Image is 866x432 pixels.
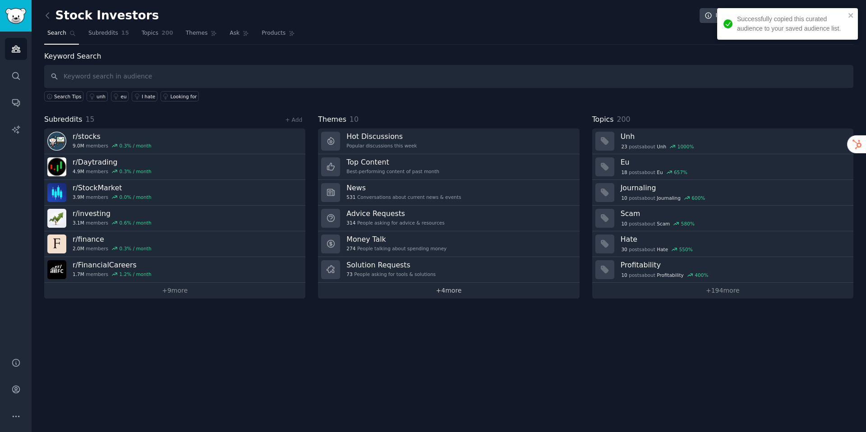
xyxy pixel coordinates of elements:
span: Search [47,29,66,37]
div: eu [121,93,127,100]
div: 0.3 % / month [120,142,152,149]
span: Hate [657,246,668,253]
a: unh [87,91,107,101]
span: Subreddits [44,114,83,125]
div: 0.0 % / month [120,194,152,200]
div: 0.3 % / month [120,245,152,252]
a: +4more [318,283,579,299]
div: 550 % [679,246,693,253]
div: members [73,271,152,277]
img: stocks [47,132,66,151]
span: 9.0M [73,142,84,149]
span: 10 [621,195,627,201]
a: News531Conversations about current news & events [318,180,579,206]
span: 30 [621,246,627,253]
div: members [73,168,152,175]
a: r/Daytrading4.9Mmembers0.3% / month [44,154,305,180]
a: Info [700,8,733,23]
span: 3.1M [73,220,84,226]
span: Journaling [657,195,681,201]
h3: News [346,183,461,193]
h3: Hot Discussions [346,132,417,141]
span: Ask [230,29,240,37]
div: post s about [621,271,709,279]
span: 200 [617,115,630,124]
a: Subreddits15 [85,26,132,45]
img: FinancialCareers [47,260,66,279]
div: Conversations about current news & events [346,194,461,200]
h3: Solution Requests [346,260,436,270]
h3: Hate [621,234,847,244]
div: 600 % [691,195,705,201]
div: People talking about spending money [346,245,447,252]
span: 73 [346,271,352,277]
div: 400 % [695,272,708,278]
div: post s about [621,142,695,151]
span: 15 [121,29,129,37]
a: r/StockMarket3.9Mmembers0.0% / month [44,180,305,206]
h3: r/ StockMarket [73,183,152,193]
h3: Top Content [346,157,439,167]
a: Advice Requests314People asking for advice & resources [318,206,579,231]
a: Search [44,26,79,45]
h3: r/ Daytrading [73,157,152,167]
a: eu [111,91,129,101]
span: Themes [186,29,208,37]
div: 657 % [674,169,687,175]
span: 23 [621,143,627,150]
a: Ask [226,26,252,45]
a: Solution Requests73People asking for tools & solutions [318,257,579,283]
div: unh [97,93,106,100]
div: People asking for advice & resources [346,220,444,226]
span: 1.7M [73,271,84,277]
span: 314 [346,220,355,226]
a: Looking for [161,91,199,101]
div: Successfully copied this curated audience to your saved audience list. [737,14,845,33]
button: Search Tips [44,91,83,101]
a: Journaling10postsaboutJournaling600% [592,180,853,206]
a: Themes [183,26,221,45]
h3: Journaling [621,183,847,193]
h3: Eu [621,157,847,167]
span: 10 [621,272,627,278]
a: Hate30postsaboutHate550% [592,231,853,257]
div: 1000 % [677,143,694,150]
a: Money Talk274People talking about spending money [318,231,579,257]
div: post s about [621,245,694,253]
span: Subreddits [88,29,118,37]
a: Top ContentBest-performing content of past month [318,154,579,180]
div: 0.6 % / month [120,220,152,226]
span: Unh [657,143,666,150]
span: Topics [142,29,158,37]
span: Search Tips [54,93,82,100]
a: r/investing3.1Mmembers0.6% / month [44,206,305,231]
div: members [73,220,152,226]
div: 1.2 % / month [120,271,152,277]
div: post s about [621,220,696,228]
h3: Money Talk [346,234,447,244]
img: GummySearch logo [5,8,26,24]
span: Profitability [657,272,684,278]
a: r/FinancialCareers1.7Mmembers1.2% / month [44,257,305,283]
span: Themes [318,114,346,125]
h2: Stock Investors [44,9,159,23]
img: investing [47,209,66,228]
div: members [73,194,152,200]
span: 2.0M [73,245,84,252]
a: r/stocks9.0Mmembers0.3% / month [44,129,305,154]
div: Popular discussions this week [346,142,417,149]
div: 0.3 % / month [120,168,152,175]
h3: Advice Requests [346,209,444,218]
div: post s about [621,168,688,176]
span: Products [262,29,286,37]
div: post s about [621,194,706,202]
span: Eu [657,169,663,175]
h3: r/ stocks [73,132,152,141]
span: Scam [657,221,670,227]
img: finance [47,234,66,253]
div: People asking for tools & solutions [346,271,436,277]
input: Keyword search in audience [44,65,853,88]
a: r/finance2.0Mmembers0.3% / month [44,231,305,257]
label: Keyword Search [44,52,101,60]
span: 10 [350,115,359,124]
